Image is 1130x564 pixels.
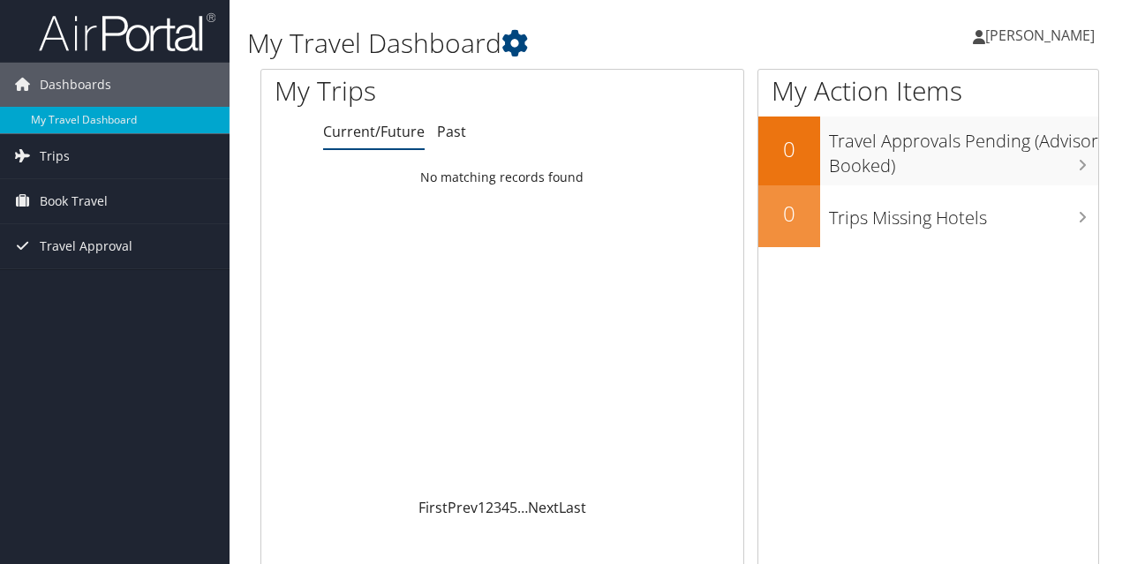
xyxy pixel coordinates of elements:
[478,498,486,517] a: 1
[40,63,111,107] span: Dashboards
[528,498,559,517] a: Next
[758,72,1098,109] h1: My Action Items
[40,224,132,268] span: Travel Approval
[829,197,1098,230] h3: Trips Missing Hotels
[40,134,70,178] span: Trips
[517,498,528,517] span: …
[323,122,425,141] a: Current/Future
[985,26,1095,45] span: [PERSON_NAME]
[418,498,448,517] a: First
[829,120,1098,178] h3: Travel Approvals Pending (Advisor Booked)
[758,199,820,229] h2: 0
[261,162,743,193] td: No matching records found
[486,498,493,517] a: 2
[275,72,529,109] h1: My Trips
[509,498,517,517] a: 5
[758,185,1098,247] a: 0Trips Missing Hotels
[437,122,466,141] a: Past
[448,498,478,517] a: Prev
[39,11,215,53] img: airportal-logo.png
[493,498,501,517] a: 3
[973,9,1112,62] a: [PERSON_NAME]
[247,25,824,62] h1: My Travel Dashboard
[559,498,586,517] a: Last
[758,117,1098,184] a: 0Travel Approvals Pending (Advisor Booked)
[40,179,108,223] span: Book Travel
[758,134,820,164] h2: 0
[501,498,509,517] a: 4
